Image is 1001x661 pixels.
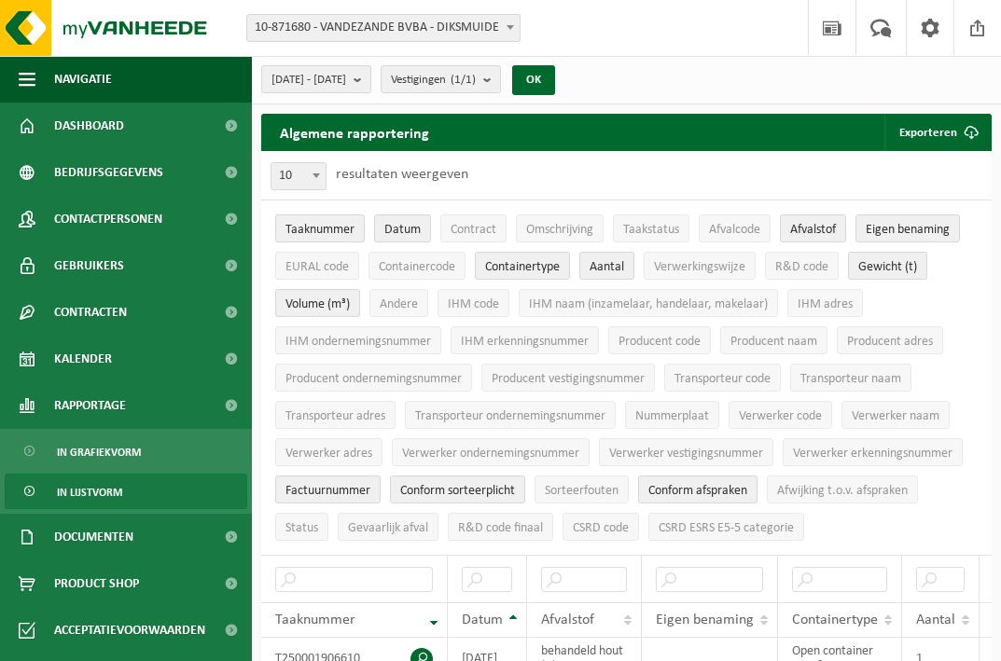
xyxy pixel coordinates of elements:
[5,434,247,469] a: In grafiekvorm
[54,382,126,429] span: Rapportage
[793,447,952,461] span: Verwerker erkenningsnummer
[54,103,124,149] span: Dashboard
[285,409,385,423] span: Transporteur adres
[792,613,878,627] span: Containertype
[780,214,846,242] button: AfvalstofAfvalstof: Activate to sort
[54,56,112,103] span: Navigatie
[348,521,428,535] span: Gevaarlijk afval
[374,214,431,242] button: DatumDatum: Activate to sort
[275,475,381,503] button: FactuurnummerFactuurnummer: Activate to sort
[613,214,689,242] button: TaakstatusTaakstatus: Activate to sort
[579,252,634,280] button: AantalAantal: Activate to sort
[369,289,428,317] button: AndereAndere: Activate to sort
[402,447,579,461] span: Verwerker ondernemingsnummer
[381,65,501,93] button: Vestigingen(1/1)
[400,484,515,498] span: Conform sorteerplicht
[438,289,509,317] button: IHM codeIHM code: Activate to sort
[623,223,679,237] span: Taakstatus
[285,372,462,386] span: Producent ondernemingsnummer
[54,560,139,607] span: Product Shop
[271,66,346,94] span: [DATE] - [DATE]
[720,326,827,354] button: Producent naamProducent naam: Activate to sort
[451,223,496,237] span: Contract
[415,409,605,423] span: Transporteur ondernemingsnummer
[512,65,555,95] button: OK
[529,297,768,311] span: IHM naam (inzamelaar, handelaar, makelaar)
[440,214,507,242] button: ContractContract: Activate to sort
[798,297,853,311] span: IHM adres
[635,409,709,423] span: Nummerplaat
[916,613,955,627] span: Aantal
[275,326,441,354] button: IHM ondernemingsnummerIHM ondernemingsnummer: Activate to sort
[246,14,521,42] span: 10-871680 - VANDEZANDE BVBA - DIKSMUIDE
[545,484,619,498] span: Sorteerfouten
[392,438,590,466] button: Verwerker ondernemingsnummerVerwerker ondernemingsnummer: Activate to sort
[730,335,817,349] span: Producent naam
[775,260,828,274] span: R&D code
[57,434,141,470] span: In grafiekvorm
[519,289,778,317] button: IHM naam (inzamelaar, handelaar, makelaar)IHM naam (inzamelaar, handelaar, makelaar): Activate to...
[481,364,655,392] button: Producent vestigingsnummerProducent vestigingsnummer: Activate to sort
[391,66,476,94] span: Vestigingen
[336,167,468,182] label: resultaten weergeven
[648,484,747,498] span: Conform afspraken
[866,223,950,237] span: Eigen benaming
[638,475,758,503] button: Conform afspraken : Activate to sort
[855,214,960,242] button: Eigen benamingEigen benaming: Activate to sort
[54,242,124,289] span: Gebruikers
[285,521,318,535] span: Status
[656,613,754,627] span: Eigen benaming
[847,335,933,349] span: Producent adres
[247,15,520,41] span: 10-871680 - VANDEZANDE BVBA - DIKSMUIDE
[664,364,781,392] button: Transporteur codeTransporteur code: Activate to sort
[516,214,604,242] button: OmschrijvingOmschrijving: Activate to sort
[852,409,939,423] span: Verwerker naam
[858,260,917,274] span: Gewicht (t)
[285,223,355,237] span: Taaknummer
[458,521,543,535] span: R&D code finaal
[54,196,162,242] span: Contactpersonen
[800,372,901,386] span: Transporteur naam
[368,252,466,280] button: ContainercodeContainercode: Activate to sort
[783,438,963,466] button: Verwerker erkenningsnummerVerwerker erkenningsnummer: Activate to sort
[659,521,794,535] span: CSRD ESRS E5-5 categorie
[563,513,639,541] button: CSRD codeCSRD code: Activate to sort
[275,513,328,541] button: StatusStatus: Activate to sort
[790,364,911,392] button: Transporteur naamTransporteur naam: Activate to sort
[674,372,771,386] span: Transporteur code
[271,162,327,190] span: 10
[619,335,701,349] span: Producent code
[54,289,127,336] span: Contracten
[590,260,624,274] span: Aantal
[275,364,472,392] button: Producent ondernemingsnummerProducent ondernemingsnummer: Activate to sort
[261,114,448,151] h2: Algemene rapportering
[609,447,763,461] span: Verwerker vestigingsnummer
[461,335,589,349] span: IHM erkenningsnummer
[390,475,525,503] button: Conform sorteerplicht : Activate to sort
[841,401,950,429] button: Verwerker naamVerwerker naam: Activate to sort
[285,484,370,498] span: Factuurnummer
[526,223,593,237] span: Omschrijving
[541,613,594,627] span: Afvalstof
[837,326,943,354] button: Producent adresProducent adres: Activate to sort
[462,613,503,627] span: Datum
[790,223,836,237] span: Afvalstof
[709,223,760,237] span: Afvalcode
[57,475,122,510] span: In lijstvorm
[485,260,560,274] span: Containertype
[535,475,629,503] button: SorteerfoutenSorteerfouten: Activate to sort
[275,613,355,627] span: Taaknummer
[405,401,616,429] button: Transporteur ondernemingsnummerTransporteur ondernemingsnummer : Activate to sort
[285,335,431,349] span: IHM ondernemingsnummer
[285,447,372,461] span: Verwerker adres
[848,252,927,280] button: Gewicht (t)Gewicht (t): Activate to sort
[275,289,360,317] button: Volume (m³)Volume (m³): Activate to sort
[648,513,804,541] button: CSRD ESRS E5-5 categorieCSRD ESRS E5-5 categorie: Activate to sort
[644,252,756,280] button: VerwerkingswijzeVerwerkingswijze: Activate to sort
[451,326,599,354] button: IHM erkenningsnummerIHM erkenningsnummer: Activate to sort
[492,372,645,386] span: Producent vestigingsnummer
[275,214,365,242] button: TaaknummerTaaknummer: Activate to remove sorting
[384,223,421,237] span: Datum
[285,297,350,311] span: Volume (m³)
[767,475,918,503] button: Afwijking t.o.v. afsprakenAfwijking t.o.v. afspraken: Activate to sort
